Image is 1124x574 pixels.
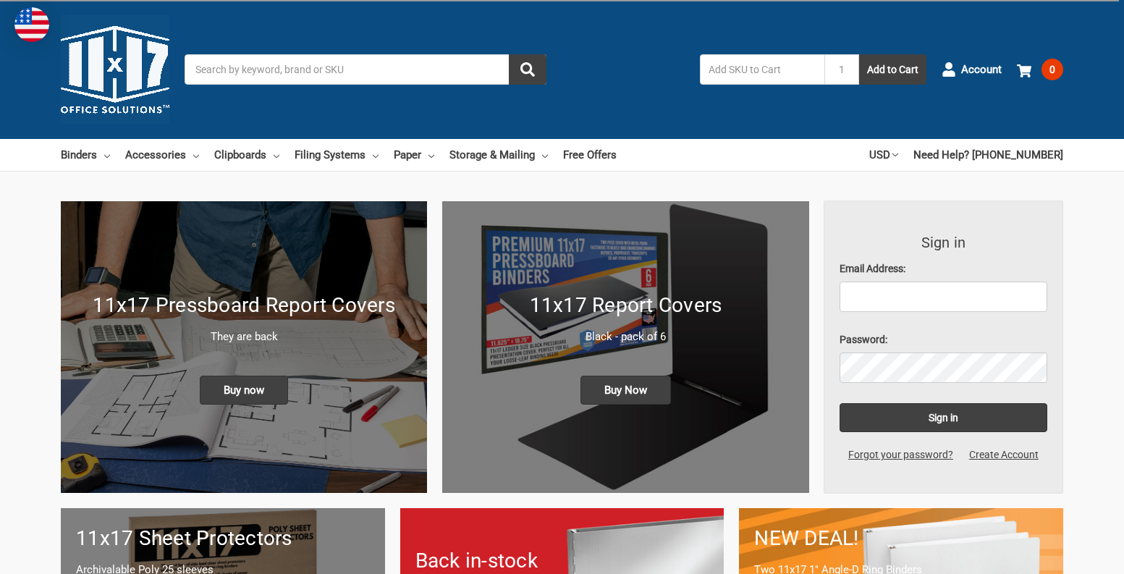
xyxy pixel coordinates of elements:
img: 11x17.com [61,15,169,124]
label: Email Address: [840,261,1048,277]
a: Paper [394,139,434,171]
h1: 11x17 Sheet Protectors [76,523,370,554]
a: Accessories [125,139,199,171]
a: USD [869,139,898,171]
span: 0 [1041,59,1063,80]
h1: 11x17 Pressboard Report Covers [76,290,412,321]
img: 11x17 Report Covers [442,201,808,493]
h3: Sign in [840,232,1048,253]
a: Account [942,51,1002,88]
a: Create Account [961,447,1047,463]
p: Black - pack of 6 [457,329,793,345]
span: Account [961,62,1002,78]
input: Sign in [840,403,1048,432]
a: 11x17 Report Covers 11x17 Report Covers Black - pack of 6 Buy Now [442,201,808,493]
img: New 11x17 Pressboard Binders [61,201,427,493]
a: Filing Systems [295,139,379,171]
a: Clipboards [214,139,279,171]
p: They are back [76,329,412,345]
a: 0 [1017,51,1063,88]
button: Add to Cart [859,54,926,85]
a: Binders [61,139,110,171]
a: Forgot your password? [840,447,961,463]
span: Buy now [200,376,288,405]
input: Add SKU to Cart [700,54,824,85]
label: Password: [840,332,1048,347]
input: Search by keyword, brand or SKU [185,54,546,85]
a: Storage & Mailing [449,139,548,171]
h1: 11x17 Report Covers [457,290,793,321]
a: Free Offers [563,139,617,171]
span: Buy Now [580,376,671,405]
a: New 11x17 Pressboard Binders 11x17 Pressboard Report Covers They are back Buy now [61,201,427,493]
h1: NEW DEAL! [754,523,1048,554]
img: duty and tax information for United States [14,7,49,42]
a: Need Help? [PHONE_NUMBER] [913,139,1063,171]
